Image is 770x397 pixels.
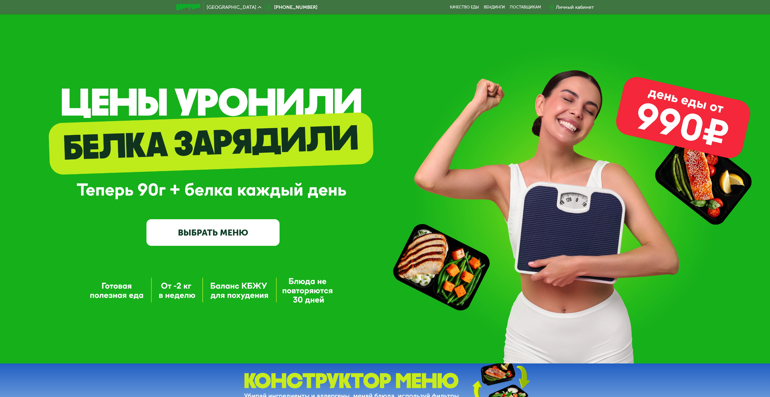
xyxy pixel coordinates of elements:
[556,4,594,11] div: Личный кабинет
[450,5,479,10] a: Качество еды
[510,5,541,10] div: поставщикам
[264,4,317,11] a: [PHONE_NUMBER]
[484,5,505,10] a: Вендинги
[146,219,280,246] a: ВЫБРАТЬ МЕНЮ
[207,5,256,10] span: [GEOGRAPHIC_DATA]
